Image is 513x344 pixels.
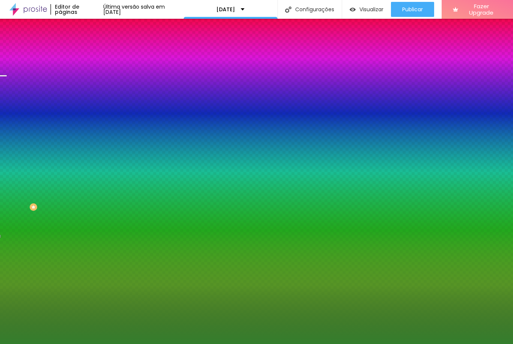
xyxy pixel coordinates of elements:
[103,4,184,15] div: Última versão salva em [DATE]
[391,2,434,17] button: Publicar
[50,4,103,15] div: Editor de páginas
[342,2,391,17] button: Visualizar
[359,6,383,12] span: Visualizar
[216,7,235,12] p: [DATE]
[285,6,291,13] img: Icone
[402,6,423,12] span: Publicar
[350,6,356,13] img: view-1.svg
[461,3,502,16] span: Fazer Upgrade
